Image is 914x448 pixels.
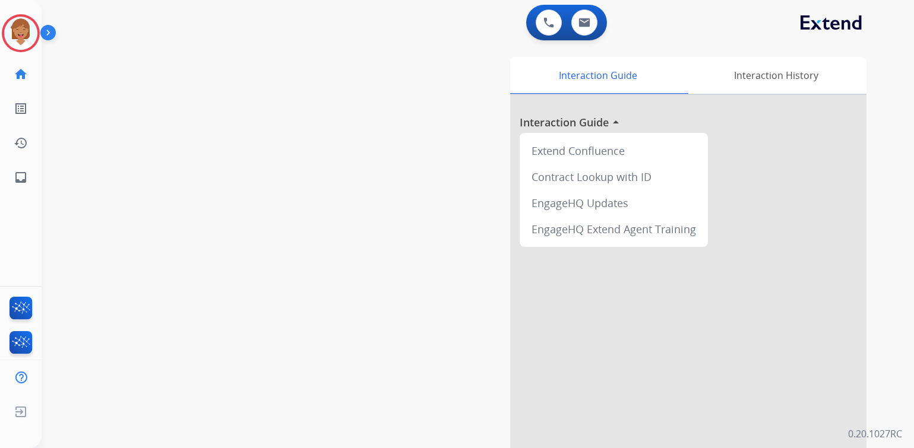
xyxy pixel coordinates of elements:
[524,138,703,164] div: Extend Confluence
[524,216,703,242] div: EngageHQ Extend Agent Training
[524,164,703,190] div: Contract Lookup with ID
[14,101,28,116] mat-icon: list_alt
[14,170,28,185] mat-icon: inbox
[14,67,28,81] mat-icon: home
[14,136,28,150] mat-icon: history
[4,17,37,50] img: avatar
[685,57,866,94] div: Interaction History
[510,57,685,94] div: Interaction Guide
[524,190,703,216] div: EngageHQ Updates
[848,427,902,441] p: 0.20.1027RC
